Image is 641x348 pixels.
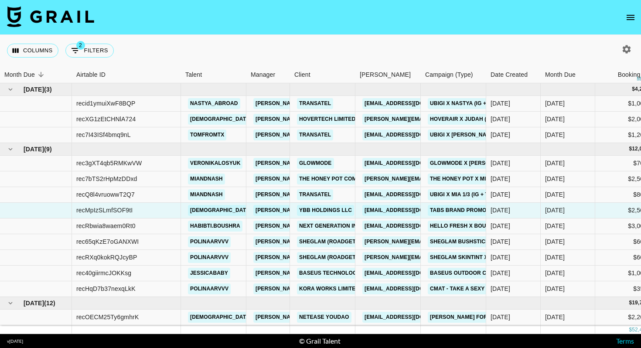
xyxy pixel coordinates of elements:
a: [DEMOGRAPHIC_DATA] [188,205,253,216]
div: Aug '25 [545,130,565,139]
div: Talent [181,66,246,83]
a: [EMAIL_ADDRESS][DOMAIN_NAME] [362,312,460,323]
a: polinaarvvv [188,236,231,247]
a: [PERSON_NAME][EMAIL_ADDRESS][DOMAIN_NAME] [362,174,505,184]
div: rec65qKzE7oGANXWI [76,237,139,246]
div: Jul '25 [545,159,565,167]
a: Baseus Outdoor Camera x [PERSON_NAME] [428,268,559,279]
div: recid1ymuiXwF8BQP [76,99,136,108]
a: [EMAIL_ADDRESS][DOMAIN_NAME] [362,283,460,294]
a: [PERSON_NAME][EMAIL_ADDRESS][DOMAIN_NAME] [253,189,396,200]
div: 29/07/2025 [491,253,510,262]
a: nastya_abroad [188,98,240,109]
a: Transatel [297,98,333,109]
div: recHqD7b37nexqLkK [76,284,136,293]
a: [EMAIL_ADDRESS][DOMAIN_NAME] [362,130,460,140]
a: [EMAIL_ADDRESS][DOMAIN_NAME] [362,205,460,216]
div: Talent [185,66,202,83]
a: miandnash [188,174,225,184]
button: open drawer [622,9,639,26]
a: [EMAIL_ADDRESS][DOMAIN_NAME] [362,268,460,279]
div: 16/06/2025 [491,174,510,183]
a: tomfromtx [188,130,226,140]
div: Booker [355,66,421,83]
a: Ubigi x Nastya (IG + TT, 3 Stories) [428,98,528,109]
div: $ [629,326,632,334]
span: [DATE] [24,145,44,154]
div: Jul '25 [545,284,565,293]
div: © Grail Talent [299,337,341,345]
div: Campaign (Type) [421,66,486,83]
a: miandnash [188,189,225,200]
a: [PERSON_NAME][EMAIL_ADDRESS][DOMAIN_NAME] [253,312,396,323]
div: Month Due [4,66,35,83]
div: 10/07/2025 [491,115,510,123]
div: 07/07/2025 [491,206,510,215]
a: [PERSON_NAME][EMAIL_ADDRESS][DOMAIN_NAME] [253,205,396,216]
div: Month Due [541,66,595,83]
div: Date Created [486,66,541,83]
div: rec7I43ISf4bmq9nL [76,130,131,139]
a: Sheglam (RoadGet Business PTE) [297,236,400,247]
div: Jun '25 [545,313,565,321]
a: [PERSON_NAME][EMAIL_ADDRESS][DOMAIN_NAME] [362,114,505,125]
span: [DATE] [24,85,44,94]
div: 16/06/2025 [491,222,510,230]
div: [PERSON_NAME] [360,66,411,83]
a: [EMAIL_ADDRESS][DOMAIN_NAME] [362,221,460,232]
a: [PERSON_NAME][EMAIL_ADDRESS][DOMAIN_NAME] [253,268,396,279]
div: Aug '25 [545,115,565,123]
a: habibti.boushra [188,221,242,232]
a: HoverAir x Judah (2/4) [428,114,498,125]
a: GLOWMODE [297,158,334,169]
div: Date Created [491,66,528,83]
div: $ [632,85,635,93]
div: Month Due [545,66,576,83]
button: Sort [35,68,47,81]
a: CMAT - Take A Sexy Picture Of Me ([PERSON_NAME] Works) [428,283,602,294]
a: Terms [616,337,634,345]
span: 2 [76,41,85,50]
div: Airtable ID [72,66,181,83]
a: [DEMOGRAPHIC_DATA] [188,114,253,125]
a: polinaarvvv [188,252,231,263]
div: recRbwia8waem0Rt0 [76,222,136,230]
a: Tabs Brand Promo [428,205,489,216]
div: Jul '25 [545,190,565,199]
div: 23/07/2025 [491,130,510,139]
a: [PERSON_NAME][EMAIL_ADDRESS][DOMAIN_NAME] [362,252,505,263]
div: $ [629,299,632,307]
a: Ubigi x [PERSON_NAME] (IG + TT, 3 Stories) [428,130,552,140]
div: 23/07/2025 [491,99,510,108]
div: 16/06/2025 [491,159,510,167]
div: Manager [246,66,290,83]
a: [EMAIL_ADDRESS][DOMAIN_NAME] [362,158,460,169]
div: recQ8l4vruowwT2Q7 [76,190,135,199]
div: v [DATE] [7,338,23,344]
a: [PERSON_NAME][EMAIL_ADDRESS][DOMAIN_NAME] [253,158,396,169]
a: [PERSON_NAME][EMAIL_ADDRESS][DOMAIN_NAME] [253,221,396,232]
div: Jul '25 [545,269,565,277]
a: [PERSON_NAME][EMAIL_ADDRESS][DOMAIN_NAME] [253,98,396,109]
a: Sheglam (RoadGet Business PTE) [297,252,400,263]
div: 29/07/2025 [491,190,510,199]
button: hide children [4,297,17,309]
a: [PERSON_NAME][EMAIL_ADDRESS][DOMAIN_NAME] [253,236,396,247]
a: SHEGLAM Skintint x [PERSON_NAME] [428,252,536,263]
a: NetEase YouDao [297,312,351,323]
button: hide children [4,143,17,155]
a: YBB Holdings LLC [297,205,354,216]
a: [EMAIL_ADDRESS][DOMAIN_NAME] [362,189,460,200]
a: [PERSON_NAME][EMAIL_ADDRESS][DOMAIN_NAME] [253,174,396,184]
a: SHEGLAM Bushstick x [PERSON_NAME] [428,236,543,247]
div: rec40giirmcJOKKsg [76,269,131,277]
a: [PERSON_NAME][EMAIL_ADDRESS][DOMAIN_NAME] [253,114,396,125]
span: ( 12 ) [44,299,55,307]
div: Jul '25 [545,206,565,215]
a: polinaarvvv [188,283,231,294]
span: [DATE] [24,299,44,307]
div: Jul '25 [545,253,565,262]
div: 29/07/2025 [491,269,510,277]
a: Glowmode x [PERSON_NAME] (1IG) [428,158,530,169]
a: [PERSON_NAME] for Kids x Judah [428,312,529,323]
